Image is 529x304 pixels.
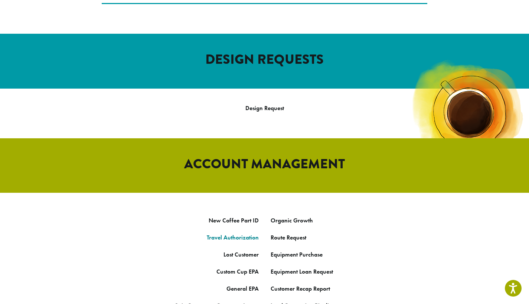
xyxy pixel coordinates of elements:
[223,251,259,258] a: Lost Customer
[245,104,284,112] a: Design Request
[207,234,259,241] a: Travel Authorization
[317,251,323,258] a: se
[271,234,306,241] a: Route Request
[209,217,259,224] a: New Coffee Part ID
[271,217,313,224] a: Organic Growth
[271,251,317,258] a: Equipment Purcha
[271,268,333,275] a: Equipment Loan Request
[216,268,259,275] a: Custom Cup EPA
[53,52,476,67] h2: DESIGN REQUESTS
[226,285,259,293] a: General EPA
[271,285,330,293] a: Customer Recap Report
[53,156,476,172] h2: ACCOUNT MANAGEMENT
